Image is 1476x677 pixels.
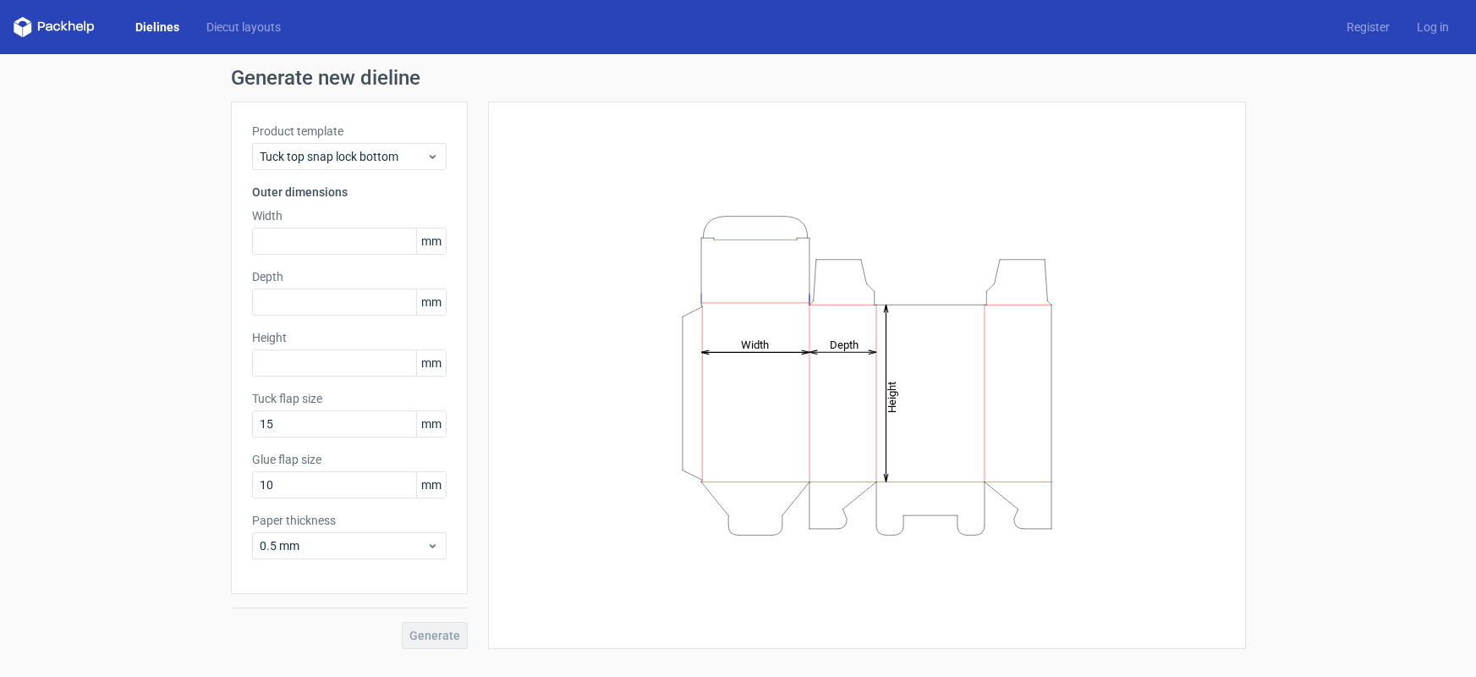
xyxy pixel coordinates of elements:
tspan: Depth [830,338,859,350]
label: Height [252,329,447,346]
label: Product template [252,123,447,140]
label: Depth [252,268,447,285]
span: mm [416,228,446,254]
label: Glue flap size [252,451,447,468]
h1: Generate new dieline [231,68,1246,88]
span: Tuck top snap lock bottom [260,148,426,165]
a: Diecut layouts [193,19,294,36]
a: Log in [1403,19,1462,36]
h3: Outer dimensions [252,184,447,201]
a: Register [1333,19,1403,36]
label: Width [252,207,447,224]
span: mm [416,472,446,498]
label: Paper thickness [252,512,447,529]
tspan: Width [740,338,768,350]
a: Dielines [122,19,193,36]
span: 0.5 mm [260,537,426,554]
label: Tuck flap size [252,390,447,407]
span: mm [416,289,446,315]
span: mm [416,411,446,437]
tspan: Height [886,381,898,412]
span: mm [416,350,446,376]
